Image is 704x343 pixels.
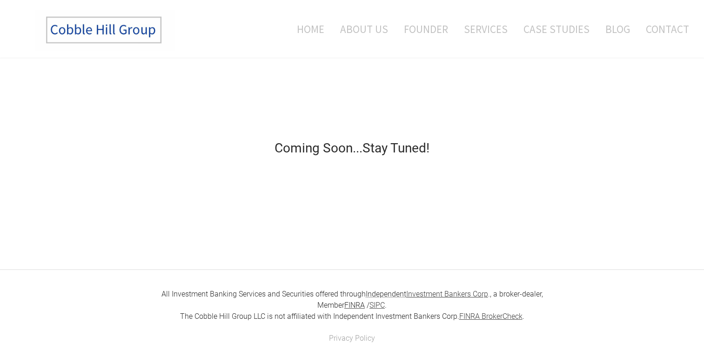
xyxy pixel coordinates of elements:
a: Blog [598,10,637,48]
a: Case Studies [516,10,597,48]
a: SIPC [369,301,385,310]
a: FINRA [344,301,365,310]
a: FINRA BrokerCheck [459,312,523,321]
a: About Us [333,10,395,48]
h2: ​Coming Soon...Stay Tuned! [129,142,576,155]
a: IndependentInvestment Bankers Corp. [366,290,490,298]
font: Independent [366,290,406,298]
a: Founder [397,10,455,48]
font: . [523,312,524,321]
a: Services [457,10,515,48]
u: Investment Bankers Corp [406,290,488,298]
font: The Cobble Hill Group LLC is not affiliated with Independent Investment Bankers Corp. [180,312,459,321]
font: All Investment Banking Services and Securities offered through [161,290,366,298]
img: The Cobble Hill Group LLC [35,10,175,51]
a: Privacy Policy [329,334,375,343]
a: Contact [639,10,689,48]
font: . [406,290,490,298]
font: . [385,301,387,310]
a: Home [283,10,331,48]
font: / [367,301,369,310]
